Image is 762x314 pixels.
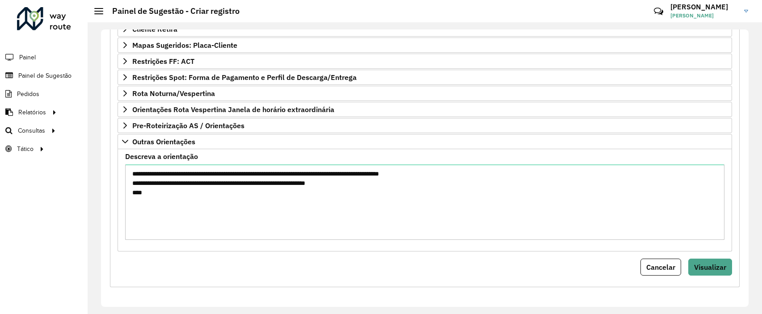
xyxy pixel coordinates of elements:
[118,86,732,101] a: Rota Noturna/Vespertina
[118,38,732,53] a: Mapas Sugeridos: Placa-Cliente
[132,106,334,113] span: Orientações Rota Vespertina Janela de horário extraordinária
[132,74,357,81] span: Restrições Spot: Forma de Pagamento e Perfil de Descarga/Entrega
[19,53,36,62] span: Painel
[640,259,681,276] button: Cancelar
[18,108,46,117] span: Relatórios
[132,138,195,145] span: Outras Orientações
[688,259,732,276] button: Visualizar
[118,102,732,117] a: Orientações Rota Vespertina Janela de horário extraordinária
[132,25,177,33] span: Cliente Retira
[646,263,675,272] span: Cancelar
[670,3,737,11] h3: [PERSON_NAME]
[125,151,198,162] label: Descreva a orientação
[694,263,726,272] span: Visualizar
[118,134,732,149] a: Outras Orientações
[118,70,732,85] a: Restrições Spot: Forma de Pagamento e Perfil de Descarga/Entrega
[118,149,732,251] div: Outras Orientações
[132,42,237,49] span: Mapas Sugeridos: Placa-Cliente
[17,89,39,99] span: Pedidos
[670,12,737,20] span: [PERSON_NAME]
[132,90,215,97] span: Rota Noturna/Vespertina
[18,126,45,135] span: Consultas
[132,58,194,65] span: Restrições FF: ACT
[103,6,240,16] h2: Painel de Sugestão - Criar registro
[18,71,72,80] span: Painel de Sugestão
[649,2,668,21] a: Contato Rápido
[118,118,732,133] a: Pre-Roteirização AS / Orientações
[118,54,732,69] a: Restrições FF: ACT
[17,144,34,154] span: Tático
[132,122,244,129] span: Pre-Roteirização AS / Orientações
